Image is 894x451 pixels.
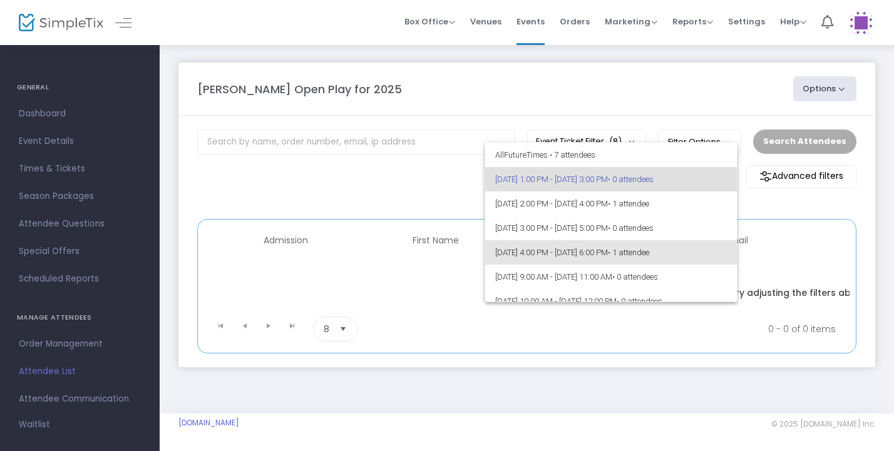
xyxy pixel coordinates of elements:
[617,296,662,306] span: • 0 attendees
[608,199,649,208] span: • 1 attendee
[608,223,654,233] span: • 0 attendees
[608,175,654,184] span: • 0 attendees
[495,265,727,289] span: [DATE] 9:00 AM - [DATE] 11:00 AM
[495,167,727,191] span: [DATE] 1:00 PM - [DATE] 3:00 PM
[612,272,658,281] span: • 0 attendees
[495,216,727,240] span: [DATE] 3:00 PM - [DATE] 5:00 PM
[495,289,727,313] span: [DATE] 10:00 AM - [DATE] 12:00 PM
[608,248,649,257] span: • 1 attendee
[495,143,727,167] span: All Future Times • 7 attendees
[495,191,727,216] span: [DATE] 2:00 PM - [DATE] 4:00 PM
[495,240,727,265] span: [DATE] 4:00 PM - [DATE] 6:00 PM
